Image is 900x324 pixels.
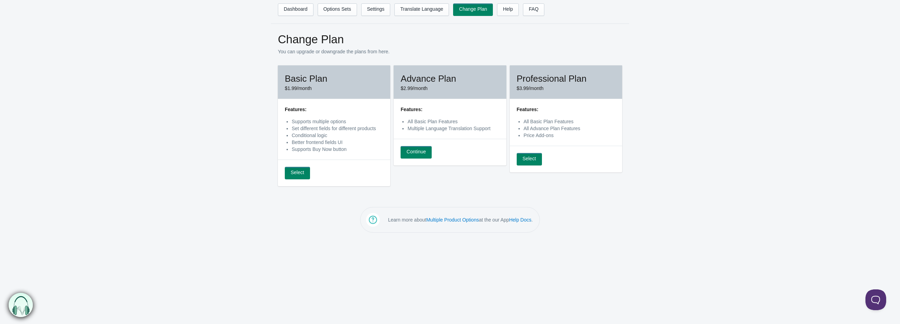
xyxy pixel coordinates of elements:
li: Price Add-ons [524,132,615,139]
a: FAQ [523,3,544,16]
a: Help Docs [509,217,532,223]
a: Continue [401,146,432,159]
li: Set different fields for different products [292,125,383,132]
li: All Basic Plan Features [524,118,615,125]
span: $3.99/month [517,85,544,91]
iframe: Toggle Customer Support [865,289,886,310]
li: Supports multiple options [292,118,383,125]
span: $2.99/month [401,85,428,91]
h2: Advance Plan [401,72,499,85]
a: Select [285,167,310,179]
a: Select [517,153,542,165]
img: bxm.png [9,293,33,317]
h1: Change Plan [278,33,622,46]
strong: Features: [285,107,307,112]
a: Help [497,3,519,16]
span: $1.99/month [285,85,312,91]
strong: Features: [517,107,538,112]
li: Supports Buy Now button [292,146,383,153]
a: Options Sets [318,3,357,16]
a: Translate Language [394,3,449,16]
li: Better frontend fields UI [292,139,383,146]
li: All Advance Plan Features [524,125,615,132]
p: Learn more about at the our App . [388,216,533,223]
a: Settings [361,3,391,16]
strong: Features: [401,107,422,112]
a: Dashboard [278,3,313,16]
li: Conditional logic [292,132,383,139]
a: Change Plan [453,3,493,16]
p: You can upgrade or downgrade the plans from here. [278,48,622,55]
li: All Basic Plan Features [407,118,499,125]
li: Multiple Language Translation Support [407,125,499,132]
a: Multiple Product Options [426,217,479,223]
h2: Professional Plan [517,72,615,85]
h2: Basic Plan [285,72,383,85]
